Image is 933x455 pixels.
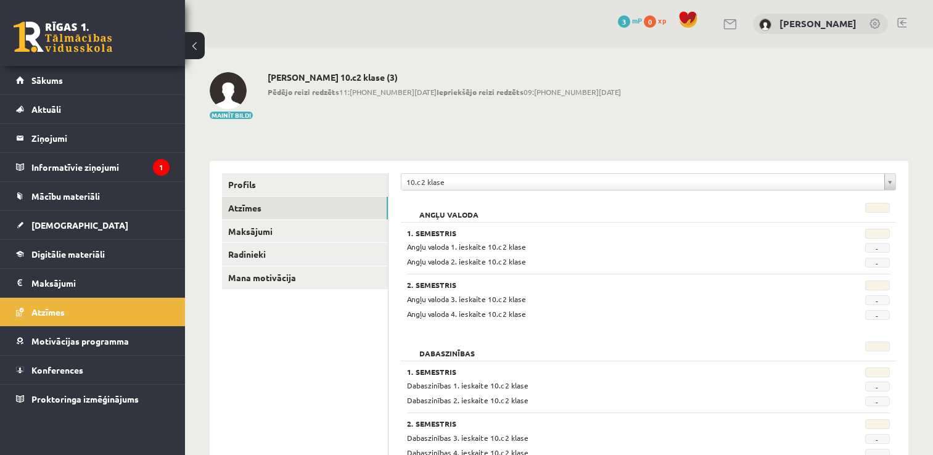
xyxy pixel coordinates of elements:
span: Angļu valoda 2. ieskaite 10.c2 klase [407,256,526,266]
a: Informatīvie ziņojumi1 [16,153,170,181]
span: Dabaszinības 3. ieskaite 10.c2 klase [407,433,528,443]
h2: Dabaszinības [407,342,487,354]
img: Madara Ņikiforova [210,72,247,109]
span: - [865,295,890,305]
h2: [PERSON_NAME] 10.c2 klase (3) [268,72,621,83]
span: - [865,310,890,320]
span: 10.c2 klase [406,174,879,190]
a: Sākums [16,66,170,94]
span: Angļu valoda 1. ieskaite 10.c2 klase [407,242,526,252]
a: Maksājumi [222,220,388,243]
span: Digitālie materiāli [31,248,105,260]
span: Proktoringa izmēģinājums [31,393,139,404]
legend: Informatīvie ziņojumi [31,153,170,181]
a: Radinieki [222,243,388,266]
a: Atzīmes [16,298,170,326]
span: Angļu valoda 3. ieskaite 10.c2 klase [407,294,526,304]
span: - [865,258,890,268]
a: Rīgas 1. Tālmācības vidusskola [14,22,112,52]
span: xp [658,15,666,25]
h3: 2. Semestris [407,419,806,428]
legend: Ziņojumi [31,124,170,152]
a: Konferences [16,356,170,384]
span: 0 [644,15,656,28]
span: Mācību materiāli [31,191,100,202]
span: mP [632,15,642,25]
span: Angļu valoda 4. ieskaite 10.c2 klase [407,309,526,319]
span: - [865,434,890,444]
span: - [865,382,890,391]
span: Dabaszinības 2. ieskaite 10.c2 klase [407,395,528,405]
a: Maksājumi [16,269,170,297]
h3: 1. Semestris [407,367,806,376]
a: Motivācijas programma [16,327,170,355]
h3: 2. Semestris [407,281,806,289]
a: Digitālie materiāli [16,240,170,268]
a: Profils [222,173,388,196]
span: Atzīmes [31,306,65,318]
i: 1 [153,159,170,176]
h2: Angļu valoda [407,203,491,215]
span: 3 [618,15,630,28]
a: [PERSON_NAME] [779,17,857,30]
legend: Maksājumi [31,269,170,297]
a: Mācību materiāli [16,182,170,210]
span: Dabaszinības 1. ieskaite 10.c2 klase [407,380,528,390]
a: Atzīmes [222,197,388,219]
a: Ziņojumi [16,124,170,152]
b: Pēdējo reizi redzēts [268,87,339,97]
span: 11:[PHONE_NUMBER][DATE] 09:[PHONE_NUMBER][DATE] [268,86,621,97]
a: 0 xp [644,15,672,25]
a: 10.c2 klase [401,174,895,190]
h3: 1. Semestris [407,229,806,237]
span: Motivācijas programma [31,335,129,346]
span: Aktuāli [31,104,61,115]
a: Mana motivācija [222,266,388,289]
a: 3 mP [618,15,642,25]
b: Iepriekšējo reizi redzēts [437,87,524,97]
span: Konferences [31,364,83,375]
span: Sākums [31,75,63,86]
span: - [865,243,890,253]
img: Madara Ņikiforova [759,18,771,31]
a: Aktuāli [16,95,170,123]
a: Proktoringa izmēģinājums [16,385,170,413]
span: - [865,396,890,406]
button: Mainīt bildi [210,112,253,119]
a: [DEMOGRAPHIC_DATA] [16,211,170,239]
span: [DEMOGRAPHIC_DATA] [31,219,128,231]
